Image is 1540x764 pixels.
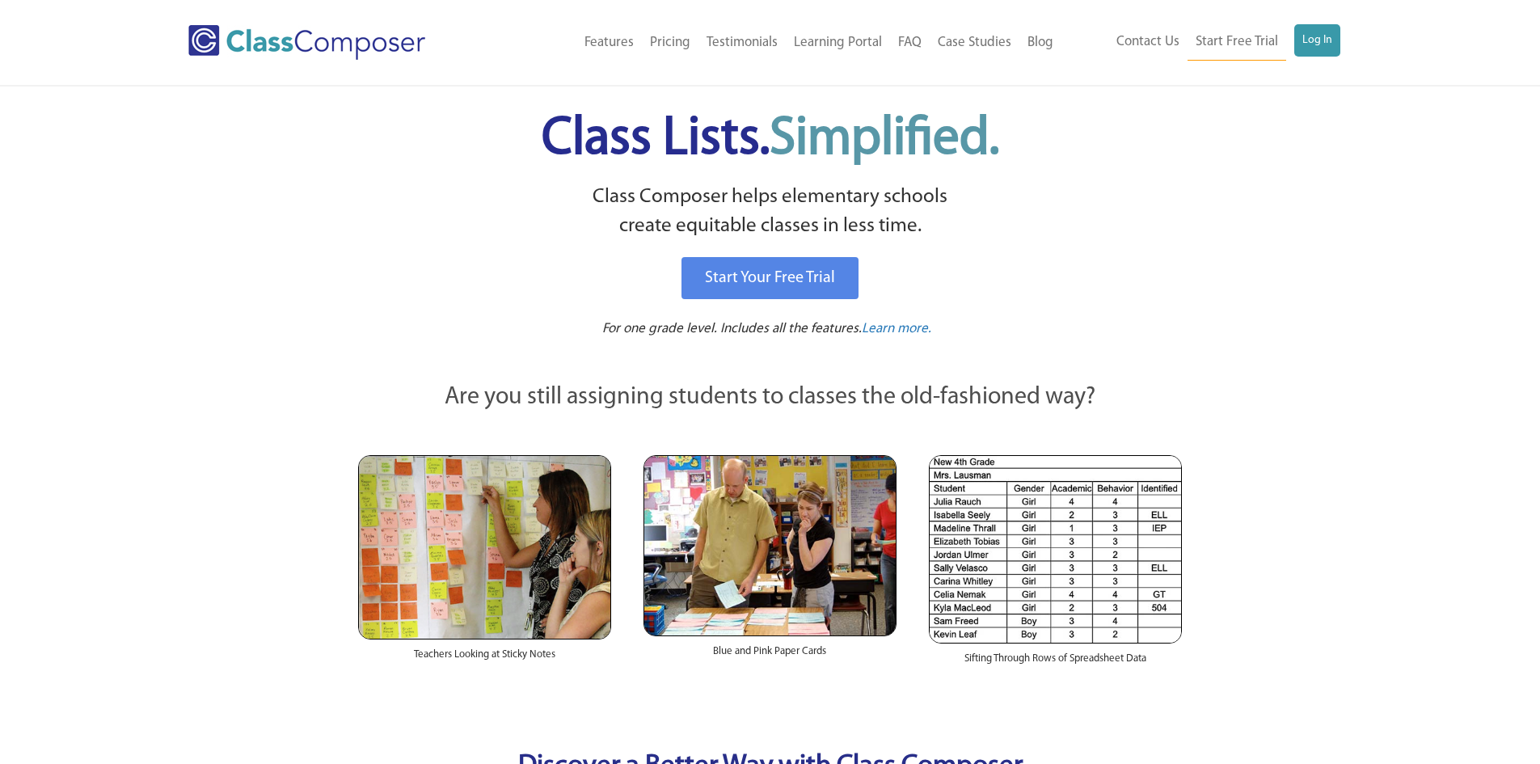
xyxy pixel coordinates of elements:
nav: Header Menu [1061,24,1340,61]
a: Start Free Trial [1188,24,1286,61]
img: Spreadsheets [929,455,1182,644]
a: Learn more. [862,319,931,340]
a: Testimonials [698,25,786,61]
a: Learning Portal [786,25,890,61]
div: Teachers Looking at Sticky Notes [358,639,611,678]
p: Class Composer helps elementary schools create equitable classes in less time. [356,183,1185,242]
a: Log In [1294,24,1340,57]
a: Start Your Free Trial [681,257,859,299]
div: Sifting Through Rows of Spreadsheet Data [929,644,1182,682]
a: Case Studies [930,25,1019,61]
img: Teachers Looking at Sticky Notes [358,455,611,639]
span: Simplified. [770,113,999,166]
span: Learn more. [862,322,931,336]
a: Blog [1019,25,1061,61]
p: Are you still assigning students to classes the old-fashioned way? [358,380,1183,416]
a: Features [576,25,642,61]
img: Class Composer [188,25,425,60]
img: Blue and Pink Paper Cards [643,455,897,635]
nav: Header Menu [492,25,1061,61]
a: Contact Us [1108,24,1188,60]
a: Pricing [642,25,698,61]
a: FAQ [890,25,930,61]
span: Class Lists. [542,113,999,166]
span: Start Your Free Trial [705,270,835,286]
div: Blue and Pink Paper Cards [643,636,897,675]
span: For one grade level. Includes all the features. [602,322,862,336]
